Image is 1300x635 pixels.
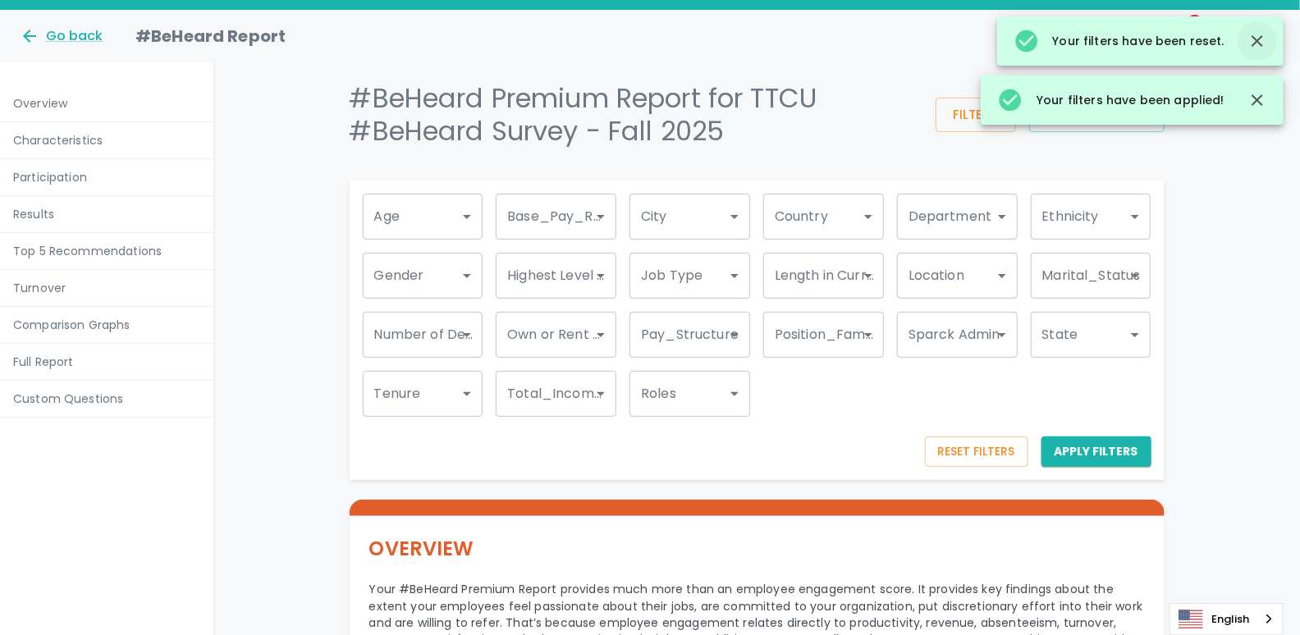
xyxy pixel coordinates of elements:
[13,354,200,370] p: Full Report
[13,169,200,185] p: Participation
[1014,21,1224,61] div: Your filters have been reset.
[350,82,929,148] h4: #BeHeard Premium Report for TTCU #BeHeard Survey - Fall 2025
[936,98,1016,132] button: Filters
[13,317,200,333] p: Comparison Graphs
[13,280,200,296] p: Turnover
[1170,603,1284,635] div: Language
[925,436,1028,467] button: Reset Filters
[13,132,200,148] p: Characteristics
[20,26,103,46] button: Go back
[13,243,200,259] p: Top 5 Recommendations
[369,536,1145,562] h5: OVERVIEW
[1041,436,1151,467] button: Apply Filters
[13,391,200,407] p: Custom Questions
[1170,604,1283,634] a: English
[13,95,200,112] p: Overview
[1170,603,1284,635] aside: Language selected: English
[135,23,286,49] h1: #BeHeard Report
[13,206,200,222] p: Results
[997,80,1224,120] div: Your filters have been applied!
